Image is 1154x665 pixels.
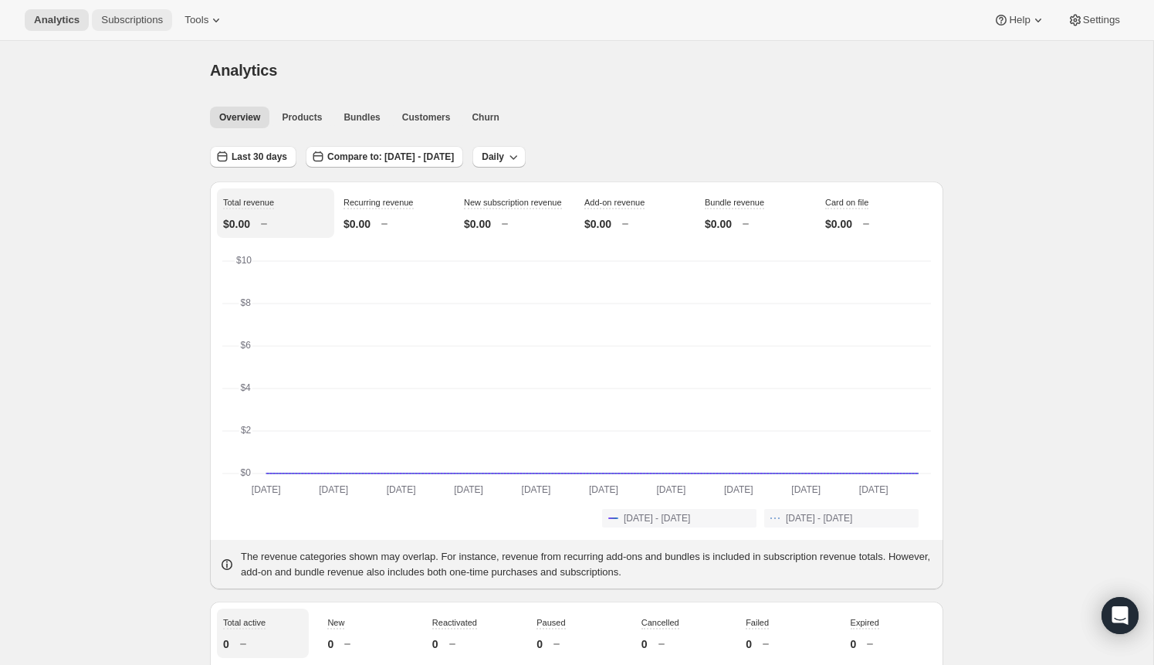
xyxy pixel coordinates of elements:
span: Customers [402,111,451,124]
text: $6 [241,340,252,351]
text: [DATE] [791,484,821,495]
span: Churn [472,111,499,124]
text: [DATE] [522,484,551,495]
span: Bundles [343,111,380,124]
text: $0 [241,467,252,478]
p: $0.00 [825,216,852,232]
span: Products [282,111,322,124]
p: $0.00 [343,216,371,232]
button: Tools [175,9,233,31]
span: Help [1009,14,1030,26]
span: Daily [482,151,504,163]
text: [DATE] [454,484,483,495]
button: Settings [1058,9,1129,31]
p: The revenue categories shown may overlap. For instance, revenue from recurring add-ons and bundle... [241,549,934,580]
button: Analytics [25,9,89,31]
button: Help [984,9,1054,31]
text: [DATE] [319,484,348,495]
span: [DATE] - [DATE] [786,512,852,524]
p: 0 [327,636,333,652]
span: Tools [184,14,208,26]
div: Open Intercom Messenger [1102,597,1139,634]
p: $0.00 [584,216,611,232]
span: Add-on revenue [584,198,645,207]
text: [DATE] [656,484,685,495]
span: New [327,618,344,627]
p: 0 [432,636,438,652]
span: Analytics [210,62,277,79]
span: Subscriptions [101,14,163,26]
span: Failed [746,618,769,627]
button: [DATE] - [DATE] [602,509,756,528]
button: [DATE] - [DATE] [764,509,919,528]
text: [DATE] [387,484,416,495]
text: [DATE] [589,484,618,495]
button: Compare to: [DATE] - [DATE] [306,146,463,168]
p: 0 [851,636,857,652]
span: Expired [851,618,879,627]
span: Settings [1083,14,1120,26]
button: Subscriptions [92,9,172,31]
span: Bundle revenue [705,198,764,207]
span: Total revenue [223,198,274,207]
span: New subscription revenue [464,198,562,207]
span: Cancelled [641,618,679,627]
text: [DATE] [724,484,753,495]
button: Last 30 days [210,146,296,168]
button: Daily [472,146,526,168]
text: [DATE] [252,484,281,495]
p: 0 [641,636,648,652]
span: [DATE] - [DATE] [624,512,690,524]
span: Card on file [825,198,868,207]
p: 0 [223,636,229,652]
span: Reactivated [432,618,477,627]
span: Paused [536,618,565,627]
span: Total active [223,618,266,627]
text: $8 [240,297,251,308]
span: Analytics [34,14,80,26]
p: $0.00 [705,216,732,232]
text: $4 [240,382,251,393]
span: Overview [219,111,260,124]
span: Last 30 days [232,151,287,163]
p: $0.00 [223,216,250,232]
p: $0.00 [464,216,491,232]
span: Compare to: [DATE] - [DATE] [327,151,454,163]
span: Recurring revenue [343,198,414,207]
text: [DATE] [859,484,888,495]
text: $10 [236,255,252,266]
p: 0 [746,636,752,652]
p: 0 [536,636,543,652]
text: $2 [241,425,252,436]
